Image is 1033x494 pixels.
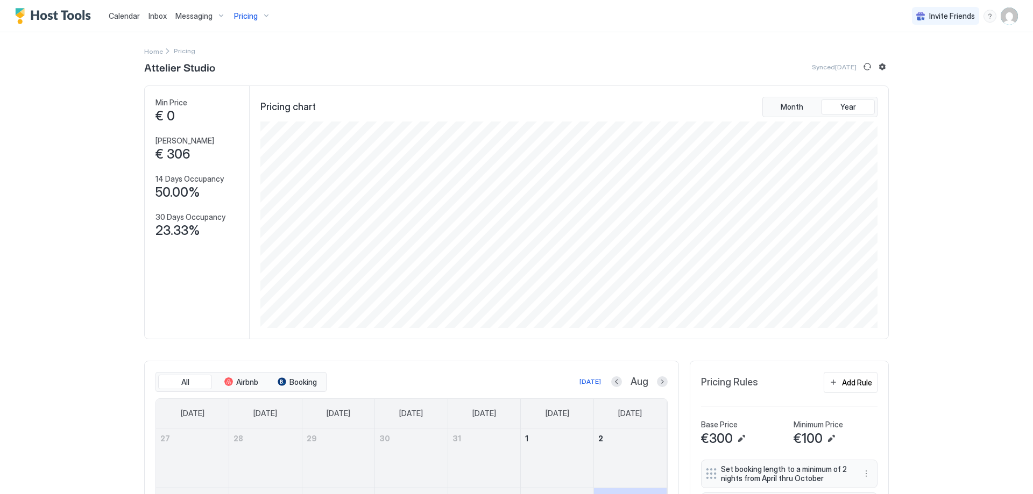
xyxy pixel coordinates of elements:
a: Host Tools Logo [15,8,96,24]
button: Listing settings [876,60,889,73]
span: Synced [DATE] [812,63,857,71]
a: Monday [243,399,288,428]
a: Saturday [607,399,653,428]
div: tab-group [155,372,327,392]
span: Month [781,102,803,112]
td: July 31, 2025 [448,428,521,488]
span: Aug [631,376,648,388]
span: €300 [701,431,733,447]
div: [DATE] [579,377,601,386]
td: July 27, 2025 [156,428,229,488]
button: Edit [825,432,838,445]
a: August 1, 2025 [521,428,593,448]
span: 31 [452,434,461,443]
span: 30 [379,434,390,443]
a: July 31, 2025 [448,428,521,448]
span: Attelier Studio [144,59,215,75]
span: [DATE] [181,409,204,418]
span: All [181,377,189,387]
span: Base Price [701,420,738,429]
span: Pricing Rules [701,376,758,389]
div: Breadcrumb [144,45,163,56]
a: Sunday [170,399,215,428]
a: Friday [535,399,580,428]
span: Inbox [148,11,167,20]
a: July 30, 2025 [375,428,448,448]
div: tab-group [762,97,878,117]
a: Thursday [462,399,507,428]
span: Min Price [155,98,187,108]
span: € 306 [155,146,190,162]
div: menu [860,467,873,480]
a: Home [144,45,163,56]
span: [DATE] [253,409,277,418]
iframe: Intercom live chat [11,457,37,483]
span: [DATE] [472,409,496,418]
button: Month [765,99,819,114]
span: Calendar [109,11,140,20]
span: Minimum Price [794,420,843,429]
button: Airbnb [214,375,268,390]
a: July 28, 2025 [229,428,302,448]
span: 1 [525,434,528,443]
span: Home [144,47,163,55]
a: Tuesday [316,399,361,428]
div: menu [984,10,996,23]
span: 50.00% [155,184,200,201]
td: July 28, 2025 [229,428,302,488]
button: All [158,375,212,390]
span: 14 Days Occupancy [155,174,224,184]
td: July 29, 2025 [302,428,375,488]
div: User profile [1001,8,1018,25]
a: Wednesday [388,399,434,428]
a: July 27, 2025 [156,428,229,448]
button: Previous month [611,376,622,387]
span: Breadcrumb [174,47,195,55]
button: Year [821,99,875,114]
button: More options [860,467,873,480]
td: July 30, 2025 [375,428,448,488]
a: Calendar [109,10,140,22]
td: August 2, 2025 [593,428,667,488]
button: Edit [735,432,748,445]
span: Booking [289,377,317,387]
span: 27 [160,434,170,443]
span: 29 [307,434,317,443]
div: Add Rule [842,377,872,388]
a: July 29, 2025 [302,428,375,448]
a: August 2, 2025 [594,428,667,448]
span: Year [840,102,856,112]
span: [DATE] [546,409,569,418]
span: [PERSON_NAME] [155,136,214,146]
span: Messaging [175,11,213,21]
button: [DATE] [578,375,603,388]
button: Booking [270,375,324,390]
span: 30 Days Occupancy [155,212,225,222]
span: 2 [598,434,603,443]
span: Pricing [234,11,258,21]
span: € 0 [155,108,175,124]
span: €100 [794,431,823,447]
span: [DATE] [327,409,350,418]
span: Pricing chart [260,101,316,113]
span: Airbnb [236,377,258,387]
span: [DATE] [618,409,642,418]
button: Add Rule [824,372,878,393]
span: Invite Friends [929,11,975,21]
button: Next month [657,376,668,387]
span: 23.33% [155,223,200,239]
button: Sync prices [861,60,874,73]
span: Set booking length to a minimum of 2 nights from April thru October [721,464,849,483]
td: August 1, 2025 [521,428,594,488]
span: 28 [234,434,243,443]
a: Inbox [148,10,167,22]
span: [DATE] [399,409,423,418]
